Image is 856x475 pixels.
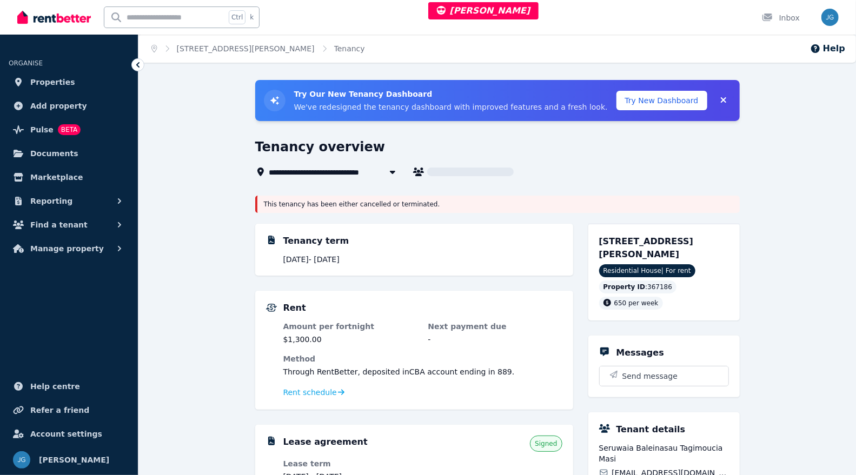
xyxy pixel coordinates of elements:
button: Help [810,42,845,55]
button: Try New Dashboard [616,91,707,110]
a: Add property [9,95,129,117]
span: 650 per week [614,299,659,307]
span: Residential House | For rent [599,264,695,277]
nav: Breadcrumb [138,35,378,63]
div: : 367186 [599,280,677,293]
h5: Tenancy term [283,235,349,247]
dt: Amount per fortnight [283,321,417,332]
span: ORGANISE [9,59,43,67]
h1: Tenancy overview [255,138,386,156]
span: Properties [30,76,75,89]
span: Reporting [30,195,72,208]
span: Marketplace [30,171,83,184]
a: Properties [9,71,129,93]
h5: Messages [616,346,664,359]
span: [PERSON_NAME] [437,5,530,16]
h3: Try Our New Tenancy Dashboard [294,89,608,99]
h5: Rent [283,302,306,315]
a: Rent schedule [283,387,345,398]
button: Collapse banner [716,92,731,109]
span: Signed [535,439,557,448]
button: Send message [600,366,728,386]
span: Account settings [30,427,102,440]
span: Manage property [30,242,104,255]
img: Jeremy Goldschmidt [13,451,30,469]
span: [STREET_ADDRESS][PERSON_NAME] [599,236,694,259]
a: Account settings [9,423,129,445]
dt: Lease term [283,458,417,469]
div: Inbox [762,12,800,23]
img: Jeremy Goldschmidt [821,9,839,26]
img: Rental Payments [266,304,277,312]
span: Rent schedule [283,387,337,398]
a: [STREET_ADDRESS][PERSON_NAME] [177,44,315,53]
span: Property ID [603,283,646,291]
dt: Method [283,353,562,364]
a: Refer a friend [9,399,129,421]
span: Through RentBetter , deposited in CBA account ending in 889 . [283,367,515,376]
button: Find a tenant [9,214,129,236]
span: Help centre [30,380,80,393]
span: Ctrl [229,10,245,24]
span: BETA [58,124,81,135]
p: We've redesigned the tenancy dashboard with improved features and a fresh look. [294,102,608,112]
a: Help centre [9,376,129,397]
span: [PERSON_NAME] [39,453,109,466]
p: [DATE] - [DATE] [283,254,562,265]
span: Add property [30,99,87,112]
span: Pulse [30,123,54,136]
a: Marketplace [9,166,129,188]
span: Refer a friend [30,404,89,417]
dd: $1,300.00 [283,334,417,345]
img: RentBetter [17,9,91,25]
span: Find a tenant [30,218,88,231]
h5: Tenant details [616,423,686,436]
span: Send message [622,371,678,382]
dd: - [428,334,562,345]
span: k [250,13,254,22]
a: PulseBETA [9,119,129,141]
div: Try New Tenancy Dashboard [255,80,740,121]
span: Documents [30,147,78,160]
span: Tenancy [334,43,365,54]
button: Manage property [9,238,129,259]
span: Seruwaia Baleinasau Tagimoucia Masi [599,443,729,464]
button: Reporting [9,190,129,212]
h5: Lease agreement [283,436,368,449]
a: Documents [9,143,129,164]
div: This tenancy has been either cancelled or terminated. [255,196,740,213]
dt: Next payment due [428,321,562,332]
